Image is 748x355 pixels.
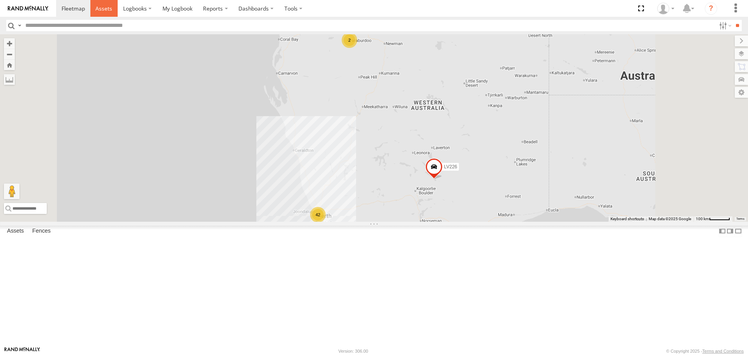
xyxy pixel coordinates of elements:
label: Hide Summary Table [734,226,742,237]
span: Map data ©2025 Google [649,217,691,221]
label: Search Query [16,20,23,31]
label: Map Settings [735,87,748,98]
button: Zoom out [4,49,15,60]
a: Visit our Website [4,347,40,355]
img: rand-logo.svg [8,6,48,11]
label: Dock Summary Table to the Left [718,226,726,237]
label: Search Filter Options [716,20,733,31]
a: Terms and Conditions [702,349,744,353]
button: Drag Pegman onto the map to open Street View [4,184,19,199]
button: Keyboard shortcuts [610,216,644,222]
label: Assets [3,226,28,237]
a: Terms (opens in new tab) [736,217,744,220]
div: 42 [310,207,326,223]
span: 100 km [696,217,709,221]
div: Version: 306.00 [339,349,368,353]
label: Fences [28,226,55,237]
div: © Copyright 2025 - [666,349,744,353]
div: 2 [342,32,357,48]
span: LV226 [444,164,457,170]
i: ? [705,2,717,15]
div: Matt Catley [654,3,677,14]
button: Zoom Home [4,60,15,70]
label: Dock Summary Table to the Right [726,226,734,237]
button: Map scale: 100 km per 50 pixels [693,216,732,222]
label: Measure [4,74,15,85]
button: Zoom in [4,38,15,49]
